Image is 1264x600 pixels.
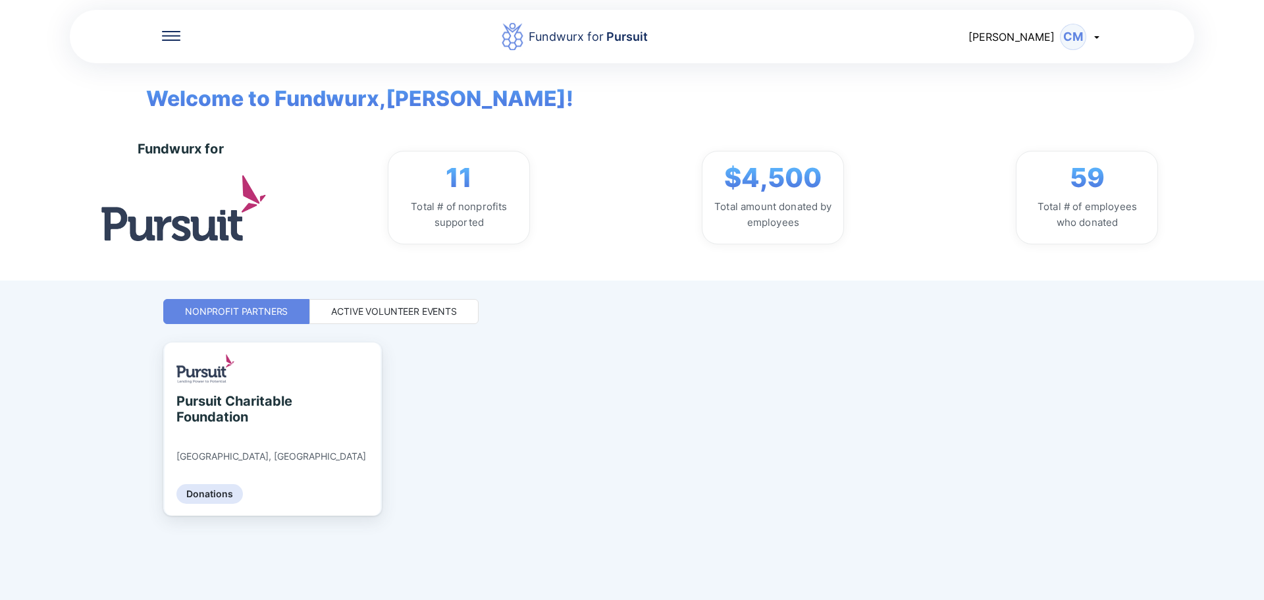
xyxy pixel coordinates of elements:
[176,393,297,425] div: Pursuit Charitable Foundation
[1027,199,1147,231] div: Total # of employees who donated
[185,305,288,318] div: Nonprofit Partners
[1070,162,1105,194] span: 59
[724,162,822,194] span: $4,500
[101,175,266,240] img: logo.jpg
[331,305,457,318] div: Active Volunteer Events
[968,30,1055,43] span: [PERSON_NAME]
[399,199,519,231] div: Total # of nonprofits supported
[529,28,648,46] div: Fundwurx for
[138,141,224,157] div: Fundwurx for
[713,199,833,231] div: Total amount donated by employees
[126,63,573,115] span: Welcome to Fundwurx, [PERSON_NAME] !
[604,30,648,43] span: Pursuit
[1060,24,1086,50] div: CM
[446,162,472,194] span: 11
[176,450,366,462] div: [GEOGRAPHIC_DATA], [GEOGRAPHIC_DATA]
[176,484,243,504] div: Donations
